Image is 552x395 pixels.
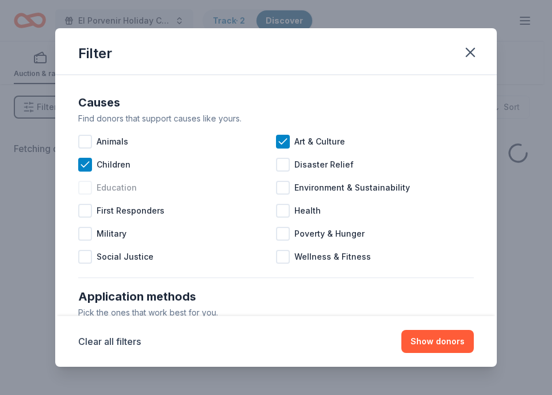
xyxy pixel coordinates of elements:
[78,93,474,112] div: Causes
[294,250,371,264] span: Wellness & Fitness
[78,44,112,63] div: Filter
[294,135,345,149] span: Art & Culture
[97,181,137,195] span: Education
[294,158,354,172] span: Disaster Relief
[97,227,126,241] span: Military
[78,335,141,348] button: Clear all filters
[78,306,474,320] div: Pick the ones that work best for you.
[97,204,164,218] span: First Responders
[401,330,474,353] button: Show donors
[78,112,474,126] div: Find donors that support causes like yours.
[97,135,128,149] span: Animals
[294,227,365,241] span: Poverty & Hunger
[97,250,154,264] span: Social Justice
[294,181,410,195] span: Environment & Sustainability
[78,287,474,306] div: Application methods
[294,204,321,218] span: Health
[97,158,131,172] span: Children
